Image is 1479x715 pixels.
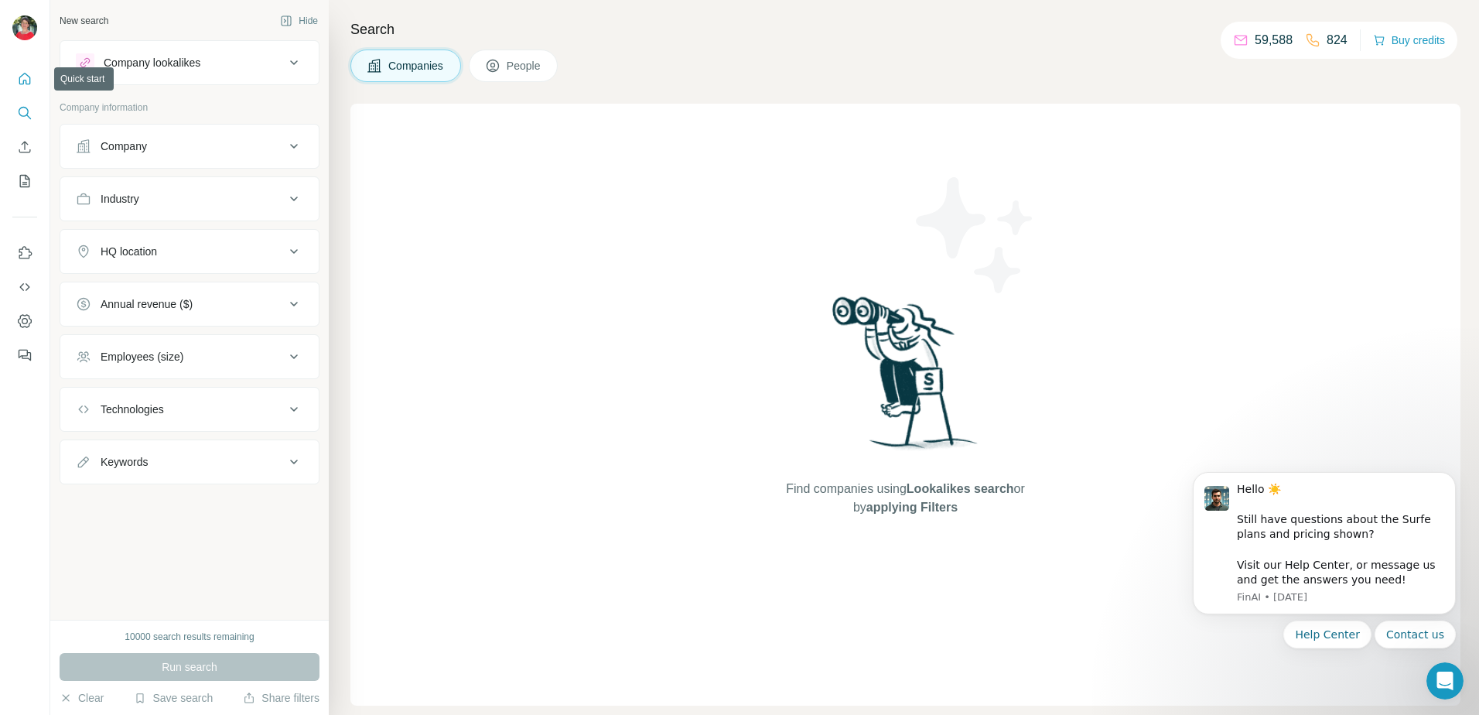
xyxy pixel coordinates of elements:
button: Quick start [12,65,37,93]
p: 824 [1327,31,1347,50]
button: Clear [60,690,104,706]
button: Company lookalikes [60,44,319,81]
span: Find companies using or by [781,480,1029,517]
span: Companies [388,58,445,74]
button: My lists [12,167,37,195]
button: Technologies [60,391,319,428]
div: Employees (size) [101,349,183,364]
button: Enrich CSV [12,133,37,161]
div: Company [101,139,147,154]
h4: Search [350,19,1460,40]
p: Company information [60,101,319,115]
span: Lookalikes search [907,482,1014,495]
div: Technologies [101,402,164,417]
div: New search [60,14,108,28]
button: Feedback [12,341,37,369]
button: Search [12,99,37,127]
button: Industry [60,180,319,217]
button: Hide [269,9,329,32]
img: Surfe Illustration - Woman searching with binoculars [825,292,986,465]
button: Company [60,128,319,165]
button: Use Surfe API [12,273,37,301]
div: HQ location [101,244,157,259]
button: HQ location [60,233,319,270]
img: Surfe Illustration - Stars [906,166,1045,305]
button: Annual revenue ($) [60,286,319,323]
button: Save search [134,690,213,706]
span: People [507,58,542,74]
div: Company lookalikes [104,55,200,70]
button: Employees (size) [60,338,319,375]
div: Annual revenue ($) [101,296,193,312]
button: Dashboard [12,307,37,335]
button: Use Surfe on LinkedIn [12,239,37,267]
button: Keywords [60,443,319,481]
span: applying Filters [866,501,958,514]
button: Buy credits [1373,29,1445,51]
p: 59,588 [1255,31,1293,50]
iframe: Intercom notifications message [1170,453,1479,707]
iframe: Intercom live chat [1426,662,1464,700]
div: 10000 search results remaining [125,630,254,644]
button: Share filters [243,690,319,706]
div: Industry [101,191,139,207]
img: Avatar [12,15,37,40]
div: Keywords [101,454,148,470]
